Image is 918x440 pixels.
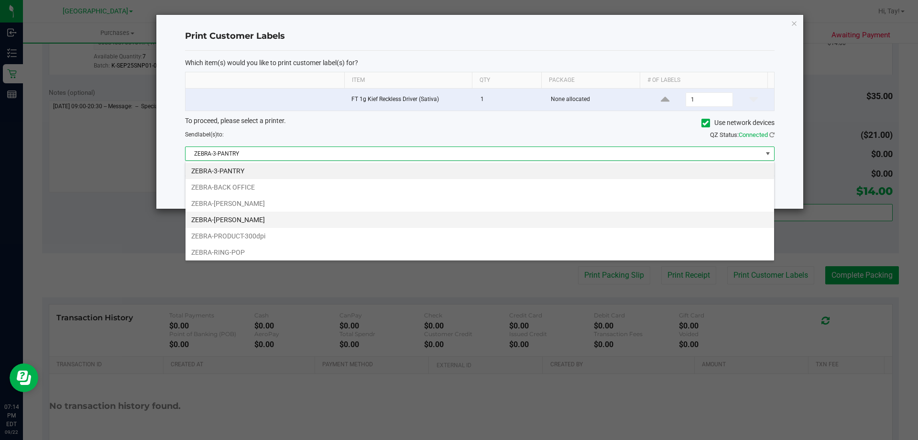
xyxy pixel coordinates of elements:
[545,89,645,111] td: None allocated
[186,195,774,212] li: ZEBRA-[PERSON_NAME]
[186,212,774,228] li: ZEBRA-[PERSON_NAME]
[10,363,38,392] iframe: Resource center
[346,89,475,111] td: FT 1g Kief Reckless Driver (Sativa)
[186,228,774,244] li: ZEBRA-PRODUCT-300dpi
[739,131,768,138] span: Connected
[344,72,472,89] th: Item
[185,131,224,138] span: Send to:
[475,89,545,111] td: 1
[186,244,774,260] li: ZEBRA-RING-POP
[640,72,767,89] th: # of labels
[178,116,782,130] div: To proceed, please select a printer.
[186,179,774,195] li: ZEBRA-BACK OFFICE
[541,72,640,89] th: Package
[701,118,775,128] label: Use network devices
[185,30,775,43] h4: Print Customer Labels
[472,72,541,89] th: Qty
[186,147,762,160] span: ZEBRA-3-PANTRY
[186,163,774,179] li: ZEBRA-3-PANTRY
[185,58,775,67] p: Which item(s) would you like to print customer label(s) for?
[710,131,775,138] span: QZ Status:
[198,131,217,138] span: label(s)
